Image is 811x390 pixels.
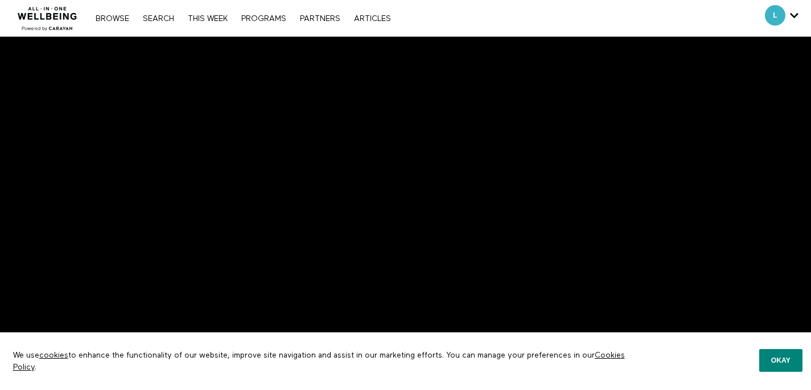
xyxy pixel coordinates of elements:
[348,15,397,23] a: ARTICLES
[236,15,292,23] a: PROGRAMS
[137,15,180,23] a: Search
[759,349,802,372] button: Okay
[182,15,233,23] a: THIS WEEK
[13,351,625,371] a: Cookies Policy
[90,13,396,24] nav: Primary
[5,341,636,381] p: We use to enhance the functionality of our website, improve site navigation and assist in our mar...
[90,15,135,23] a: Browse
[294,15,346,23] a: PARTNERS
[39,351,68,359] a: cookies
